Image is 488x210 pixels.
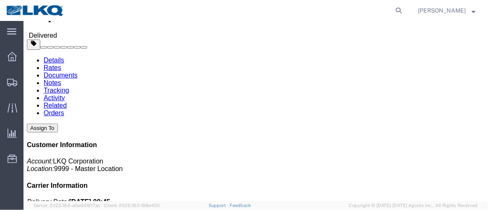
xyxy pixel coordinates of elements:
span: Client: 2025.18.0-198a450 [104,203,160,208]
span: Server: 2025.18.0-a0edd1917ac [34,203,100,208]
a: Support [209,203,230,208]
a: Feedback [230,203,251,208]
button: [PERSON_NAME] [418,5,476,16]
iframe: FS Legacy Container [23,21,488,201]
img: logo [6,4,65,17]
span: Copyright © [DATE]-[DATE] Agistix Inc., All Rights Reserved [349,202,478,209]
span: Chris Millwee [418,6,466,15]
